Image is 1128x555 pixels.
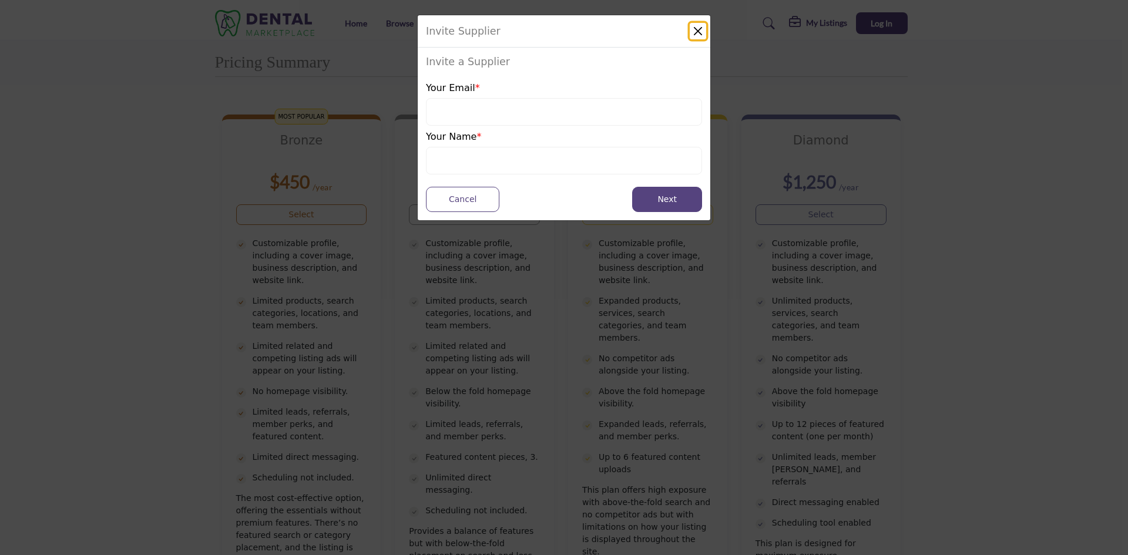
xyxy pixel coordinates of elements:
[426,23,501,39] h1: Invite Supplier
[690,23,706,39] button: Close
[426,130,481,144] label: Your Name
[426,187,499,212] button: Cancel
[426,56,510,68] h5: Invite a Supplier
[426,81,480,95] label: Your Email
[632,187,702,212] button: Next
